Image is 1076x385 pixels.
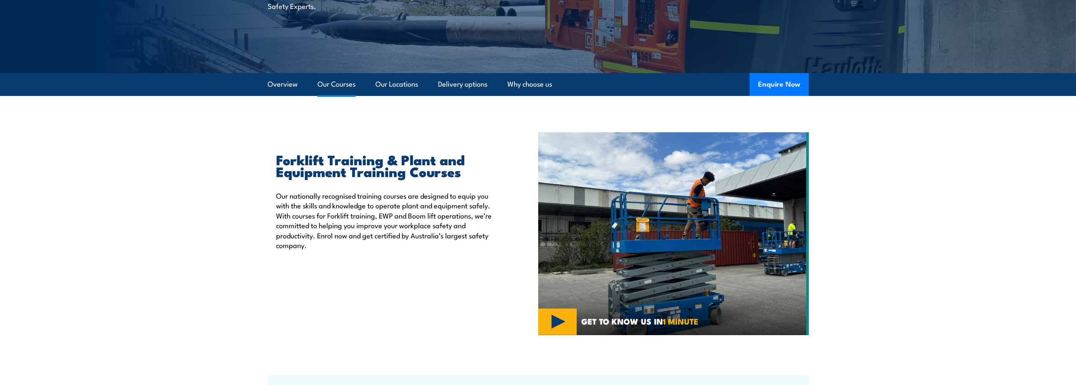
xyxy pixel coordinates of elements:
a: Our Locations [375,73,418,96]
a: Overview [268,73,298,96]
button: Enquire Now [750,73,809,96]
p: Our nationally recognised training courses are designed to equip you with the skills and knowledg... [276,191,499,250]
a: Delivery options [438,73,487,96]
span: GET TO KNOW US IN [581,317,698,325]
strong: 1 MINUTE [663,315,698,327]
a: Our Courses [318,73,356,96]
img: Verification of Competency (VOC) for Elevating Work Platform (EWP) Under 11m [538,132,809,335]
h2: Forklift Training & Plant and Equipment Training Courses [276,153,499,177]
a: Why choose us [507,73,552,96]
